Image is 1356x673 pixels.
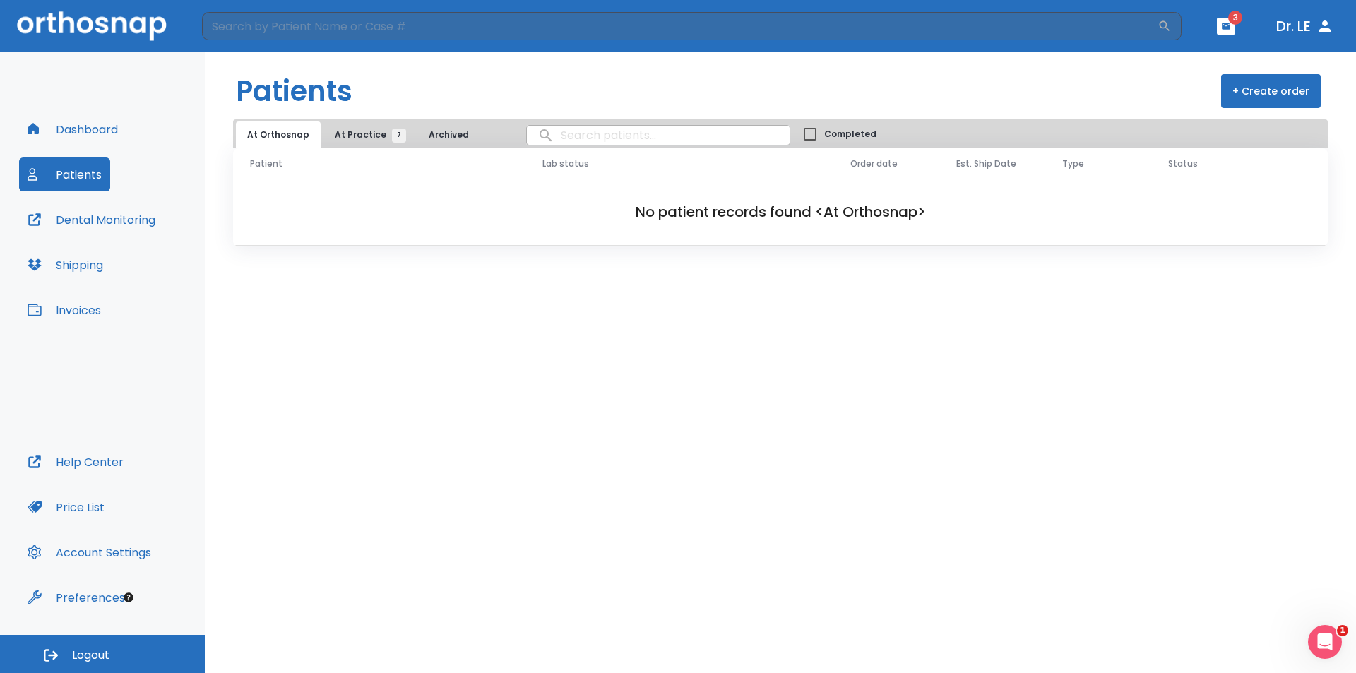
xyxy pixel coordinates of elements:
input: search [527,121,790,149]
span: Patient [250,157,282,170]
span: Completed [824,128,876,141]
iframe: Intercom live chat [1308,625,1342,659]
button: + Create order [1221,74,1321,108]
button: Dr. LE [1271,13,1339,39]
button: Dental Monitoring [19,203,164,237]
span: Lab status [542,157,589,170]
h1: Patients [236,70,352,112]
span: 3 [1228,11,1242,25]
button: Preferences [19,580,133,614]
button: Help Center [19,445,132,479]
span: At Practice [335,129,399,141]
span: 7 [392,129,406,143]
div: tabs [236,121,487,148]
button: Price List [19,490,113,524]
button: Patients [19,157,110,191]
span: Est. Ship Date [956,157,1016,170]
button: Invoices [19,293,109,327]
button: Account Settings [19,535,160,569]
button: At Orthosnap [236,121,321,148]
button: Dashboard [19,112,126,146]
input: Search by Patient Name or Case # [202,12,1158,40]
span: Type [1062,157,1084,170]
div: Tooltip anchor [122,591,135,604]
span: Status [1168,157,1198,170]
span: Order date [850,157,898,170]
span: 1 [1337,625,1348,636]
span: Logout [72,648,109,663]
h2: No patient records found <At Orthosnap> [256,201,1305,222]
button: Shipping [19,248,112,282]
img: Orthosnap [17,11,167,40]
button: Archived [413,121,484,148]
